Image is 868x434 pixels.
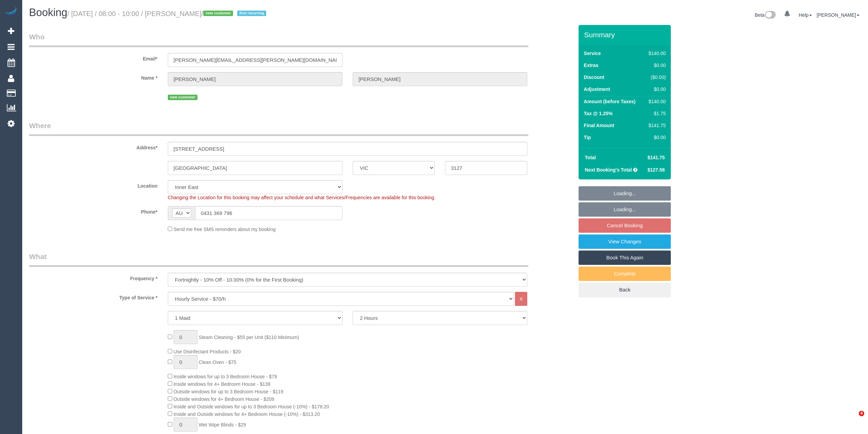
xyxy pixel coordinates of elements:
[174,411,320,417] span: Inside and Outside windows for 4+ Bedroom House (-10%) - $313.20
[353,72,527,86] input: Last Name*
[585,167,632,173] strong: Next Booking's Total
[859,411,864,416] span: 4
[584,62,598,69] label: Extras
[845,411,861,427] iframe: Intercom live chat
[29,6,67,18] span: Booking
[24,206,163,215] label: Phone*
[4,7,18,16] img: Automaid Logo
[174,404,329,409] span: Inside and Outside windows for up to 3 Bedroom House (-10%) - $178.20
[174,374,277,379] span: Inside windows for up to 3 Bedroom House - $79
[174,227,276,232] span: Send me free SMS reminders about my booking
[174,349,241,354] span: Use Disinfectant Products - $20
[646,110,666,117] div: $1.75
[585,155,596,160] strong: Total
[445,161,527,175] input: Post Code*
[203,11,233,16] span: new customer
[648,167,665,173] span: $127.58
[584,98,635,105] label: Amount (before Taxes)
[584,86,610,93] label: Adjustment
[67,10,268,17] small: / [DATE] / 08:00 - 10:00 / [PERSON_NAME]
[174,389,283,394] span: Outside windows for up to 3 Bedroom House - $119
[174,381,271,387] span: Inside windows for 4+ Bedroom House - $139
[579,250,671,265] a: Book This Again
[168,195,435,200] span: Changing the Location for this booking may affect your schedule and what Services/Frequencies are...
[195,206,342,220] input: Phone*
[24,292,163,301] label: Type of Service *
[24,53,163,62] label: Email*
[799,12,812,18] a: Help
[29,32,528,47] legend: Who
[202,10,269,17] span: /
[755,12,776,18] a: Beta
[646,86,666,93] div: $0.00
[648,155,665,160] span: $141.75
[584,134,591,141] label: Tip
[646,50,666,57] div: $140.00
[24,273,163,282] label: Frequency *
[168,53,342,67] input: Email*
[237,11,266,16] span: first recurring
[817,12,859,18] a: [PERSON_NAME]
[584,50,601,57] label: Service
[764,11,776,20] img: New interface
[24,142,163,151] label: Address*
[29,252,528,267] legend: What
[584,31,667,39] h3: Summary
[24,72,163,81] label: Name *
[24,180,163,189] label: Location
[579,234,671,249] a: View Changes
[29,121,528,136] legend: Where
[584,74,604,81] label: Discount
[199,360,236,365] span: Clean Oven - $75
[168,72,342,86] input: First Name*
[646,62,666,69] div: $0.00
[168,95,198,100] span: new customer
[199,335,299,340] span: Steam Cleaning - $55 per Unit ($110 Minimum)
[646,122,666,129] div: $141.75
[584,110,612,117] label: Tax @ 1.25%
[646,98,666,105] div: $140.00
[646,74,666,81] div: ($0.00)
[584,122,614,129] label: Final Amount
[646,134,666,141] div: $0.00
[579,283,671,297] a: Back
[174,396,274,402] span: Outside windows for 4+ Bedroom House - $209
[199,422,246,428] span: Wet Wipe Blinds - $29
[168,161,342,175] input: Suburb*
